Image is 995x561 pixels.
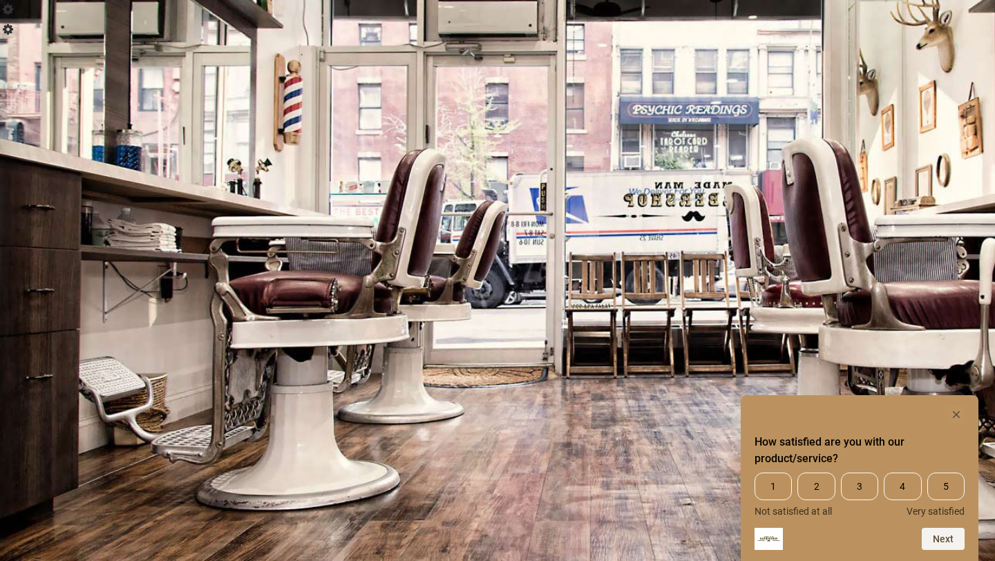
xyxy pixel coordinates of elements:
[755,473,792,500] span: 1
[907,506,965,517] span: Very satisfied
[755,506,832,517] span: Not satisfied at all
[755,473,965,517] div: How satisfied are you with our product/service? Select an option from 1 to 5, with 1 being Not sa...
[755,406,965,550] div: How satisfied are you with our product/service? Select an option from 1 to 5, with 1 being Not sa...
[927,473,965,500] span: 5
[755,434,965,467] h2: How satisfied are you with our product/service? Select an option from 1 to 5, with 1 being Not sa...
[922,528,965,550] button: Next question
[948,406,965,423] button: Hide survey
[797,473,835,500] span: 2
[884,473,921,500] span: 4
[841,473,878,500] span: 3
